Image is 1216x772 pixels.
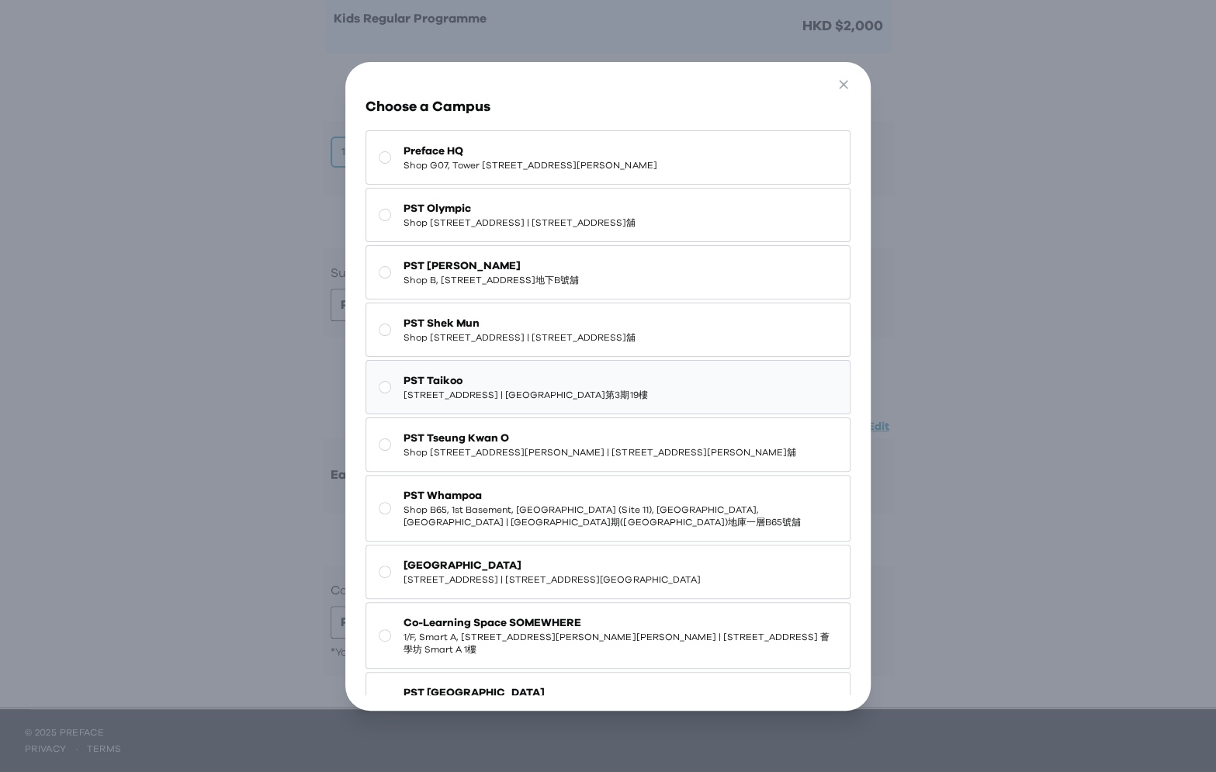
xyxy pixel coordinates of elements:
h3: Choose a Campus [365,96,850,118]
span: Shop [STREET_ADDRESS] | [STREET_ADDRESS]舖 [404,216,636,229]
span: Shop G07, Tower [STREET_ADDRESS][PERSON_NAME] [404,159,657,171]
span: PST Olympic [404,201,636,216]
span: Shop [STREET_ADDRESS] | [STREET_ADDRESS]舖 [404,331,636,344]
button: PST [GEOGRAPHIC_DATA]Em [GEOGRAPHIC_DATA], [STREET_ADDRESS][GEOGRAPHIC_DATA] | [STREET_ADDRESS][G... [365,672,850,739]
button: PST [PERSON_NAME]Shop B, [STREET_ADDRESS]地下B號舖 [365,245,850,299]
button: PST WhampoaShop B65, 1st Basement, [GEOGRAPHIC_DATA] (Site 11), [GEOGRAPHIC_DATA], [GEOGRAPHIC_DA... [365,475,850,542]
span: [STREET_ADDRESS] | [STREET_ADDRESS][GEOGRAPHIC_DATA] [404,573,700,586]
button: Preface HQShop G07, Tower [STREET_ADDRESS][PERSON_NAME] [365,130,850,185]
button: PST Tseung Kwan OShop [STREET_ADDRESS][PERSON_NAME] | [STREET_ADDRESS][PERSON_NAME]舖 [365,417,850,472]
span: [GEOGRAPHIC_DATA] [404,558,700,573]
span: PST Shek Mun [404,316,636,331]
span: PST Whampoa [404,488,837,504]
button: PST OlympicShop [STREET_ADDRESS] | [STREET_ADDRESS]舖 [365,188,850,242]
span: Shop [STREET_ADDRESS][PERSON_NAME] | [STREET_ADDRESS][PERSON_NAME]舖 [404,446,795,459]
span: Preface HQ [404,144,657,159]
button: [GEOGRAPHIC_DATA][STREET_ADDRESS] | [STREET_ADDRESS][GEOGRAPHIC_DATA] [365,545,850,599]
button: Co-Learning Space SOMEWHERE1/F, Smart A, [STREET_ADDRESS][PERSON_NAME][PERSON_NAME] | [STREET_ADD... [365,602,850,669]
span: 1/F, Smart A, [STREET_ADDRESS][PERSON_NAME][PERSON_NAME] | [STREET_ADDRESS] 薈學坊 Smart A 1樓 [404,631,837,656]
button: PST Shek MunShop [STREET_ADDRESS] | [STREET_ADDRESS]舖 [365,303,850,357]
span: Shop B, [STREET_ADDRESS]地下B號舖 [404,274,579,286]
span: Co-Learning Space SOMEWHERE [404,615,837,631]
span: PST Tseung Kwan O [404,431,795,446]
span: PST Taikoo [404,373,647,389]
span: PST [GEOGRAPHIC_DATA] [404,685,837,701]
span: [STREET_ADDRESS] | [GEOGRAPHIC_DATA]第3期19樓 [404,389,647,401]
span: Shop B65, 1st Basement, [GEOGRAPHIC_DATA] (Site 11), [GEOGRAPHIC_DATA], [GEOGRAPHIC_DATA] | [GEOG... [404,504,837,528]
span: PST [PERSON_NAME] [404,258,579,274]
button: PST Taikoo[STREET_ADDRESS] | [GEOGRAPHIC_DATA]第3期19樓 [365,360,850,414]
